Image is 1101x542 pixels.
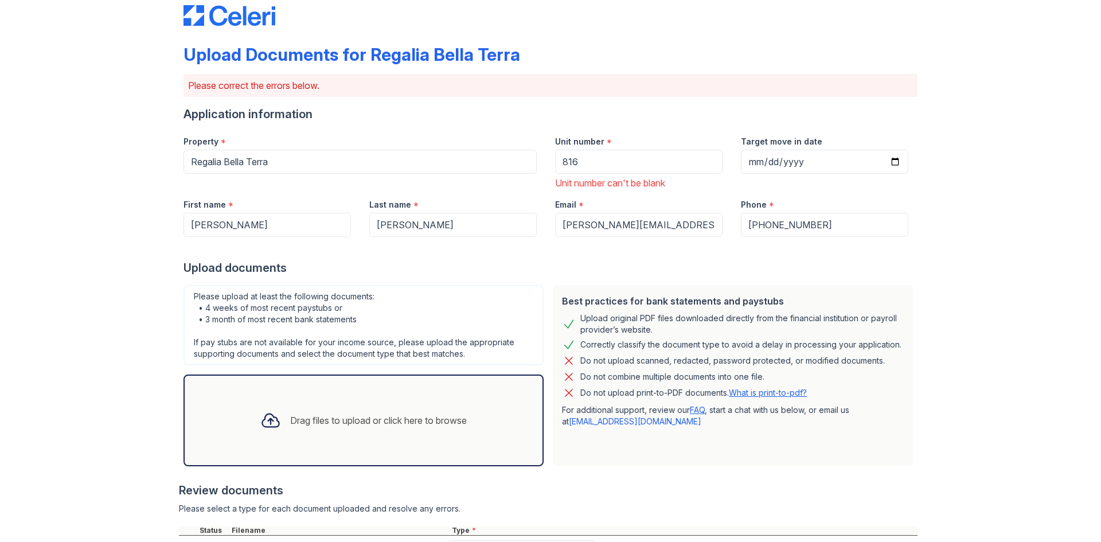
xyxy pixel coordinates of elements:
p: For additional support, review our , start a chat with us below, or email us at [562,404,904,427]
div: Correctly classify the document type to avoid a delay in processing your application. [580,338,901,352]
label: Email [555,199,576,210]
label: Unit number [555,136,604,147]
div: Application information [183,106,918,122]
label: Phone [741,199,767,210]
div: Filename [229,526,450,535]
p: Do not upload print-to-PDF documents. [580,387,807,399]
div: Review documents [179,482,918,498]
div: Please select a type for each document uploaded and resolve any errors. [179,503,918,514]
label: Property [183,136,218,147]
p: Please correct the errors below. [188,79,913,92]
a: What is print-to-pdf? [729,388,807,397]
div: Please upload at least the following documents: • 4 weeks of most recent paystubs or • 3 month of... [183,285,544,365]
div: Status [197,526,229,535]
a: [EMAIL_ADDRESS][DOMAIN_NAME] [569,416,701,426]
div: Upload Documents for Regalia Bella Terra [183,44,520,65]
div: Do not combine multiple documents into one file. [580,370,764,384]
div: Upload documents [183,260,918,276]
img: CE_Logo_Blue-a8612792a0a2168367f1c8372b55b34899dd931a85d93a1a3d3e32e68fde9ad4.png [183,5,275,26]
a: FAQ [690,405,705,415]
div: Unit number can't be blank [555,176,723,190]
label: First name [183,199,226,210]
div: Type [450,526,918,535]
div: Drag files to upload or click here to browse [290,414,467,427]
div: Best practices for bank statements and paystubs [562,294,904,308]
div: Upload original PDF files downloaded directly from the financial institution or payroll provider’... [580,313,904,336]
label: Target move in date [741,136,822,147]
label: Last name [369,199,411,210]
div: Do not upload scanned, redacted, password protected, or modified documents. [580,354,885,368]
